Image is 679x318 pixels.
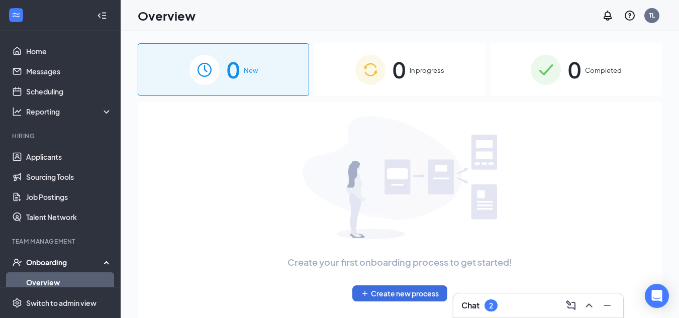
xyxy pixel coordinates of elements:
a: Applicants [26,147,112,167]
div: TL [649,11,655,20]
div: Reporting [26,107,113,117]
h3: Chat [461,300,479,311]
div: Team Management [12,237,110,246]
a: Overview [26,272,112,292]
a: Scheduling [26,81,112,101]
span: New [244,65,258,75]
svg: Plus [361,289,369,297]
span: 0 [227,52,240,87]
div: Hiring [12,132,110,140]
div: 2 [489,301,493,310]
span: In progress [410,65,444,75]
a: Home [26,41,112,61]
svg: WorkstreamLogo [11,10,21,20]
button: ComposeMessage [563,297,579,313]
svg: UserCheck [12,257,22,267]
svg: Notifications [602,10,614,22]
svg: Settings [12,298,22,308]
svg: QuestionInfo [624,10,636,22]
span: 0 [568,52,581,87]
svg: Minimize [601,299,613,311]
span: Completed [585,65,622,75]
span: Create your first onboarding process to get started! [287,255,512,269]
svg: ChevronUp [583,299,595,311]
svg: Collapse [97,11,107,21]
h1: Overview [138,7,196,24]
div: Switch to admin view [26,298,96,308]
a: Messages [26,61,112,81]
a: Job Postings [26,187,112,207]
div: Onboarding [26,257,104,267]
div: Open Intercom Messenger [645,284,669,308]
a: Sourcing Tools [26,167,112,187]
svg: Analysis [12,107,22,117]
button: Minimize [599,297,615,313]
button: PlusCreate new process [352,285,447,301]
svg: ComposeMessage [565,299,577,311]
button: ChevronUp [581,297,597,313]
span: 0 [393,52,406,87]
a: Talent Network [26,207,112,227]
